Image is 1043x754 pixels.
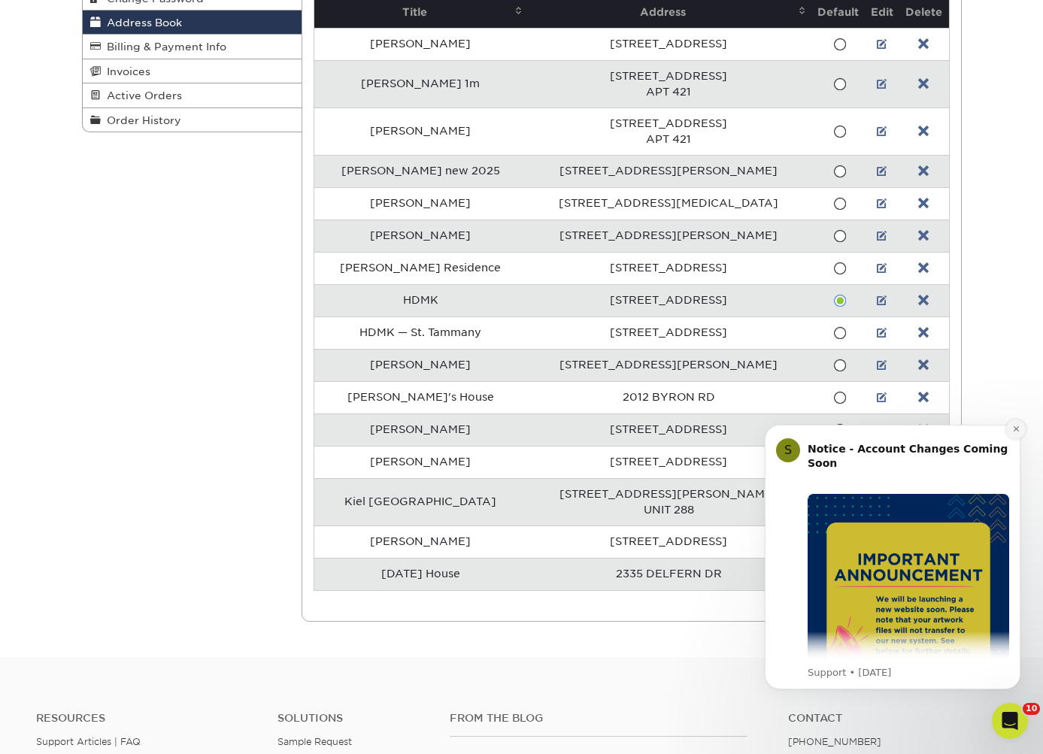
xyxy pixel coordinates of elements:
span: Order History [101,114,181,126]
td: [PERSON_NAME] 1m [314,60,527,107]
td: [STREET_ADDRESS][PERSON_NAME] [527,155,811,187]
td: [STREET_ADDRESS] [527,316,811,349]
td: HDMK — St. Tammany [314,316,527,349]
span: Billing & Payment Info [101,41,226,53]
a: Address Book [83,11,302,35]
a: [PHONE_NUMBER] [788,736,881,747]
iframe: Intercom notifications message [742,402,1043,713]
td: [PERSON_NAME] [314,187,527,220]
td: [STREET_ADDRESS][PERSON_NAME] UNIT 288 [527,478,811,525]
td: 2012 BYRON RD [527,381,811,413]
td: [STREET_ADDRESS][PERSON_NAME] [527,349,811,381]
td: 2335 DELFERN DR [527,558,811,590]
td: [STREET_ADDRESS][PERSON_NAME] [527,220,811,252]
td: [PERSON_NAME] [314,349,527,381]
td: [DATE] House [314,558,527,590]
td: [STREET_ADDRESS] [527,525,811,558]
td: [STREET_ADDRESS] [527,28,811,60]
span: Address Book [101,17,182,29]
a: Contact [788,712,1007,725]
td: [PERSON_NAME] [314,446,527,478]
td: [PERSON_NAME] [314,28,527,60]
h4: Solutions [277,712,427,725]
td: HDMK [314,284,527,316]
td: [PERSON_NAME] Residence [314,252,527,284]
span: 10 [1023,703,1040,715]
td: Kiel [GEOGRAPHIC_DATA] [314,478,527,525]
a: Active Orders [83,83,302,107]
iframe: Intercom live chat [992,703,1028,739]
h4: From the Blog [450,712,747,725]
td: [STREET_ADDRESS] [527,284,811,316]
td: [STREET_ADDRESS][MEDICAL_DATA] [527,187,811,220]
td: [STREET_ADDRESS] [527,252,811,284]
h4: Resources [36,712,255,725]
td: [PERSON_NAME] [314,107,527,155]
td: [STREET_ADDRESS] APT 421 [527,60,811,107]
td: [STREET_ADDRESS] [527,446,811,478]
a: Billing & Payment Info [83,35,302,59]
a: Order History [83,108,302,132]
td: [STREET_ADDRESS] APT 421 [527,107,811,155]
a: Sample Request [277,736,352,747]
span: Invoices [101,65,150,77]
td: [PERSON_NAME] new 2025 [314,155,527,187]
td: [PERSON_NAME] [314,525,527,558]
td: [PERSON_NAME]'s House [314,381,527,413]
td: [STREET_ADDRESS] [527,413,811,446]
td: [PERSON_NAME] [314,220,527,252]
a: Invoices [83,59,302,83]
span: Active Orders [101,89,182,101]
td: [PERSON_NAME] [314,413,527,446]
iframe: Google Customer Reviews [4,708,128,749]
